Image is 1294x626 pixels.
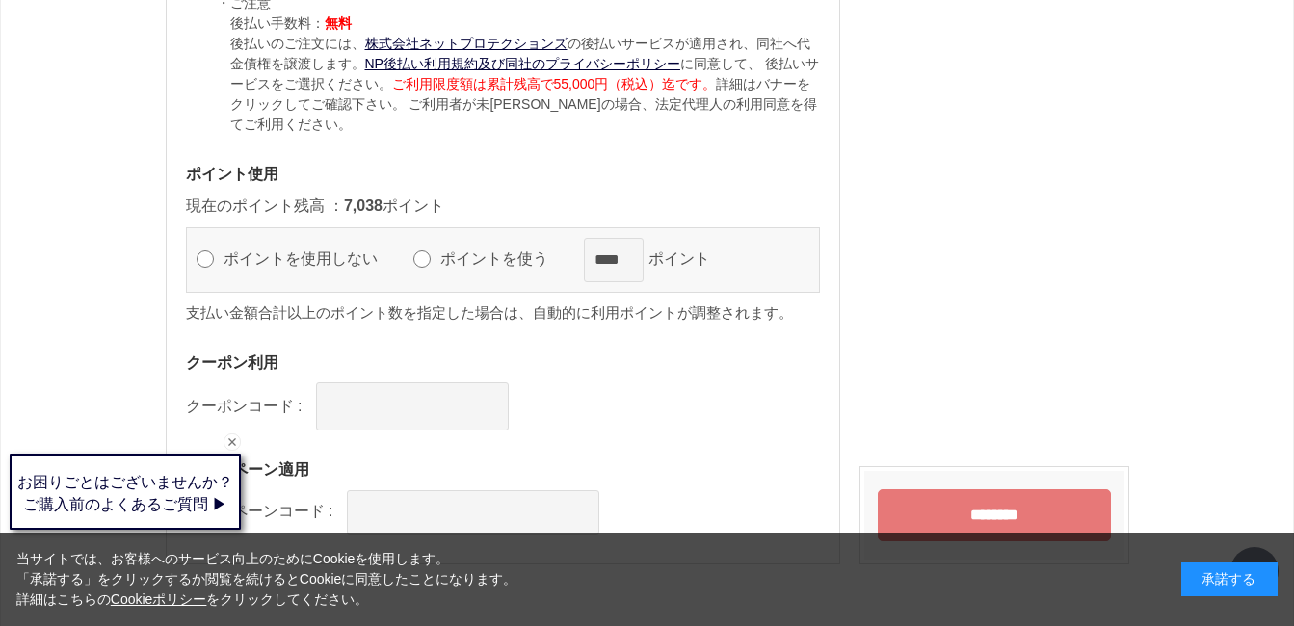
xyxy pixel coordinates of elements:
span: 無料 [325,15,352,31]
span: ご利用限度額は累計残高で55,000円（税込）迄です。 [392,76,717,91]
label: キャンペーンコード : [186,503,333,519]
a: Cookieポリシー [111,591,207,607]
a: 株式会社ネットプロテクションズ [365,36,568,51]
p: 後払い手数料： 後払いのご注文には、 の後払いサービスが適用され、同社へ代金債権を譲渡します。 に同意して、 後払いサービスをご選択ください。 詳細はバナーをクリックしてご確認下さい。 ご利用者... [230,13,820,135]
label: ポイント [644,250,732,267]
label: ポイントを使用しない [219,250,400,267]
p: 支払い金額合計以上のポイント数を指定した場合は、自動的に利用ポイントが調整されます。 [186,302,820,325]
h3: キャンペーン適用 [186,459,820,480]
span: 7,038 [344,197,383,214]
label: ポイントを使う [436,250,570,267]
div: 承諾する [1181,562,1278,596]
label: クーポンコード : [186,398,303,414]
div: 当サイトでは、お客様へのサービス向上のためにCookieを使用します。 「承諾する」をクリックするか閲覧を続けるとCookieに同意したことになります。 詳細はこちらの をクリックしてください。 [16,549,517,610]
p: 現在のポイント残高 ： ポイント [186,195,820,218]
h3: ポイント使用 [186,164,820,184]
h3: クーポン利用 [186,352,820,373]
a: NP後払い利用規約及び同社のプライバシーポリシー [365,56,680,71]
